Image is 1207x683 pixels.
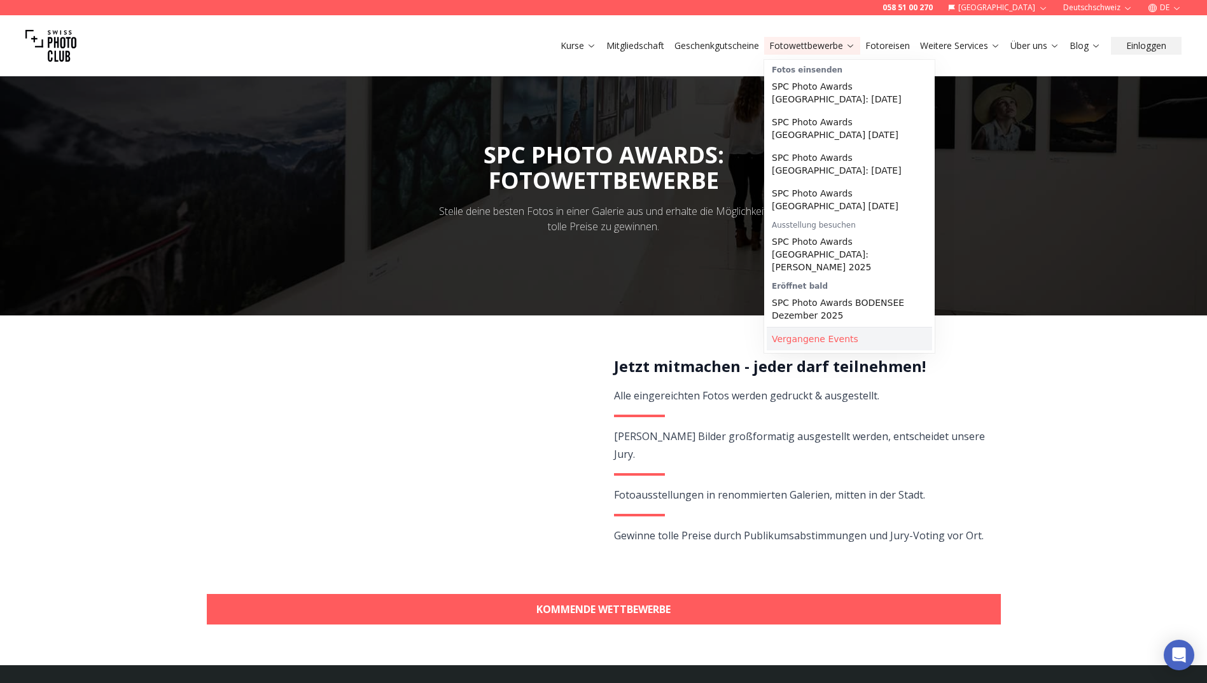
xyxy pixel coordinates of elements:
span: Fotoausstellungen in renommierten Galerien, mitten in der Stadt. [614,488,925,502]
a: SPC Photo Awards [GEOGRAPHIC_DATA]: [DATE] [767,75,932,111]
a: Kurse [561,39,596,52]
button: Fotoreisen [860,37,915,55]
a: SPC Photo Awards [GEOGRAPHIC_DATA] [DATE] [767,111,932,146]
button: Geschenkgutscheine [669,37,764,55]
span: [PERSON_NAME] Bilder großformatig ausgestellt werden, entscheidet unsere Jury. [614,429,985,461]
a: Fotoreisen [865,39,910,52]
div: Open Intercom Messenger [1164,640,1194,670]
span: Gewinne tolle Preise durch Publikumsabstimmungen und Jury-Voting vor Ort. [614,528,984,542]
div: Ausstellung besuchen [767,217,932,230]
a: Über uns [1010,39,1059,52]
a: Fotowettbewerbe [769,39,855,52]
span: SPC PHOTO AWARDS: [484,139,724,193]
button: Mitgliedschaft [601,37,669,55]
img: Swiss photo club [25,20,76,71]
a: KOMMENDE WETTBEWERBE [207,594,1001,624]
div: Fotos einsenden [767,62,932,75]
button: Einloggen [1111,37,1182,55]
a: SPC Photo Awards [GEOGRAPHIC_DATA] [DATE] [767,182,932,217]
a: Mitgliedschaft [606,39,664,52]
div: FOTOWETTBEWERBE [484,168,724,193]
div: Stelle deine besten Fotos in einer Galerie aus und erhalte die Möglichkeit, tolle Preise zu gewin... [431,204,777,234]
button: Blog [1064,37,1106,55]
a: SPC Photo Awards BODENSEE Dezember 2025 [767,291,932,327]
button: Fotowettbewerbe [764,37,860,55]
a: Geschenkgutscheine [674,39,759,52]
h2: Jetzt mitmachen - jeder darf teilnehmen! [614,356,986,376]
button: Über uns [1005,37,1064,55]
a: 058 51 00 270 [883,3,933,13]
div: Eröffnet bald [767,279,932,291]
a: SPC Photo Awards [GEOGRAPHIC_DATA]: [PERSON_NAME] 2025 [767,230,932,279]
span: Alle eingereichten Fotos werden gedruckt & ausgestellt. [614,389,879,403]
button: Weitere Services [915,37,1005,55]
a: Blog [1070,39,1101,52]
a: Vergangene Events [767,328,932,350]
button: Kurse [555,37,601,55]
a: SPC Photo Awards [GEOGRAPHIC_DATA]: [DATE] [767,146,932,182]
a: Weitere Services [920,39,1000,52]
